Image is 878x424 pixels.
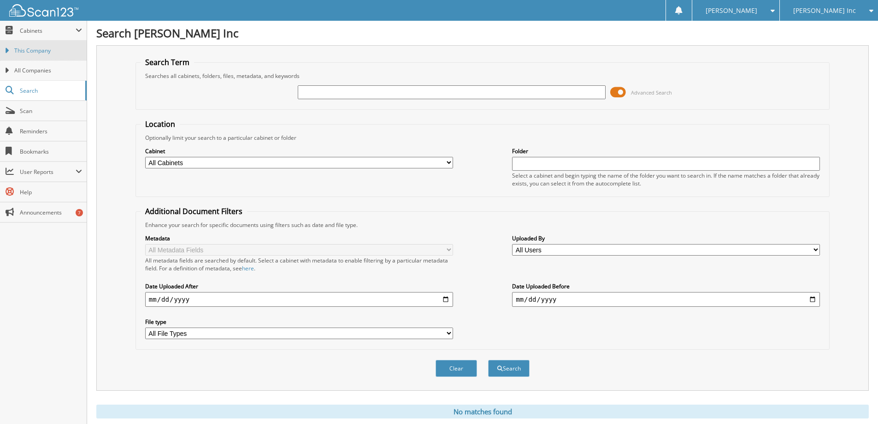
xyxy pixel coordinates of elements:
span: Cabinets [20,27,76,35]
legend: Location [141,119,180,129]
span: [PERSON_NAME] [706,8,757,13]
button: Clear [436,360,477,377]
img: scan123-logo-white.svg [9,4,78,17]
label: Date Uploaded After [145,282,453,290]
span: Advanced Search [631,89,672,96]
div: Optionally limit your search to a particular cabinet or folder [141,134,825,142]
div: Select a cabinet and begin typing the name of the folder you want to search in. If the name match... [512,172,820,187]
a: here [242,264,254,272]
span: Reminders [20,127,82,135]
legend: Additional Document Filters [141,206,247,216]
span: Scan [20,107,82,115]
label: Cabinet [145,147,453,155]
span: Bookmarks [20,148,82,155]
label: Metadata [145,234,453,242]
label: Folder [512,147,820,155]
span: Search [20,87,81,95]
label: File type [145,318,453,326]
div: Enhance your search for specific documents using filters such as date and file type. [141,221,825,229]
div: Searches all cabinets, folders, files, metadata, and keywords [141,72,825,80]
span: Announcements [20,209,82,216]
span: Help [20,188,82,196]
div: All metadata fields are searched by default. Select a cabinet with metadata to enable filtering b... [145,257,453,272]
button: Search [488,360,530,377]
h1: Search [PERSON_NAME] Inc [96,25,869,41]
span: [PERSON_NAME] Inc [793,8,856,13]
div: 7 [76,209,83,216]
legend: Search Term [141,57,194,67]
label: Date Uploaded Before [512,282,820,290]
span: All Companies [14,66,82,75]
div: No matches found [96,405,869,418]
input: end [512,292,820,307]
input: start [145,292,453,307]
span: This Company [14,47,82,55]
label: Uploaded By [512,234,820,242]
span: User Reports [20,168,76,176]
